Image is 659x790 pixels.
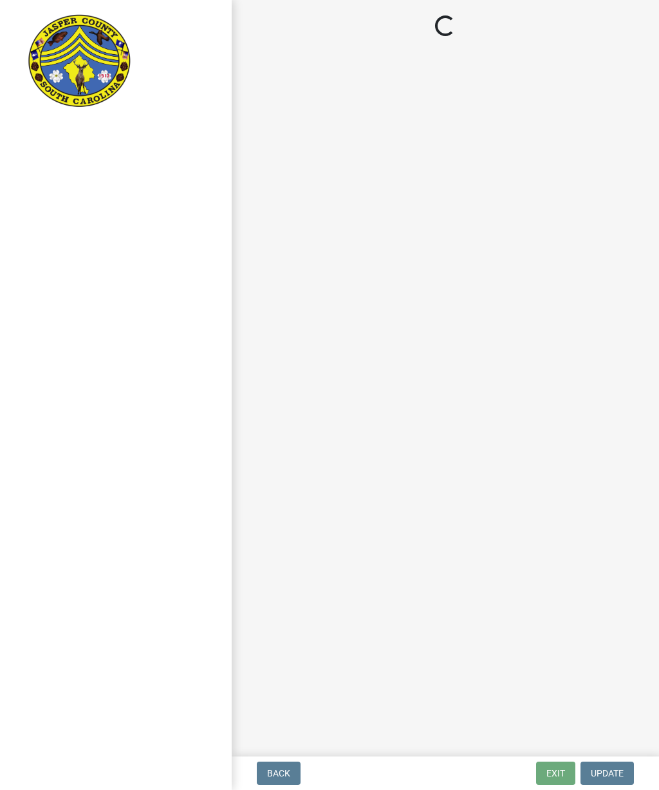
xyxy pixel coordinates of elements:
img: Jasper County, South Carolina [26,14,133,110]
button: Back [257,762,301,785]
button: Update [580,762,634,785]
span: Back [267,768,290,778]
span: Update [591,768,624,778]
button: Exit [536,762,575,785]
